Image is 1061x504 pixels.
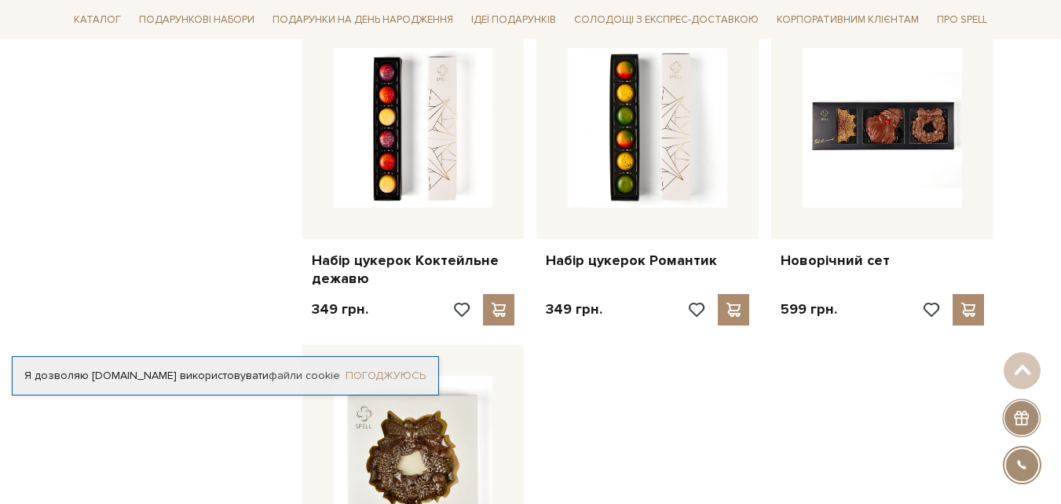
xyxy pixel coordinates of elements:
a: файли cookie [269,369,340,382]
a: Ідеї подарунків [465,8,562,32]
a: Подарунки на День народження [266,8,459,32]
a: Каталог [68,8,127,32]
a: Солодощі з експрес-доставкою [568,6,765,33]
a: Набір цукерок Коктейльне дежавю [312,252,515,289]
a: Новорічний сет [781,252,984,270]
p: 599 грн. [781,300,837,318]
a: Погоджуюсь [346,369,426,383]
p: 349 грн. [546,300,602,318]
a: Про Spell [931,8,993,32]
a: Набір цукерок Романтик [546,252,749,270]
a: Корпоративним клієнтам [770,8,925,32]
div: Я дозволяю [DOMAIN_NAME] використовувати [13,369,438,383]
a: Подарункові набори [133,8,261,32]
p: 349 грн. [312,300,368,318]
